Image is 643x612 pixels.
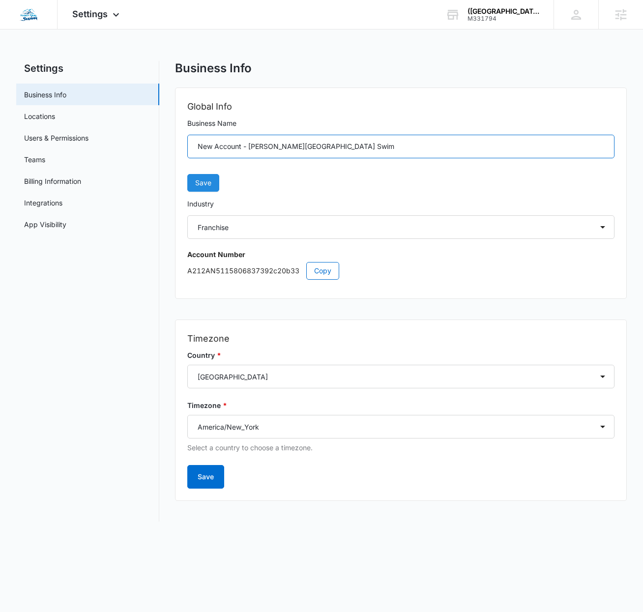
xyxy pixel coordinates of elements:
[20,6,37,24] img: Hudson Valley Swim
[24,89,66,100] a: Business Info
[187,262,615,280] p: A212AN5115806837392c20b33
[24,133,88,143] a: Users & Permissions
[314,265,331,276] span: Copy
[306,262,339,280] button: Copy
[468,15,539,22] div: account id
[187,199,615,209] label: Industry
[468,7,539,15] div: account name
[187,465,224,489] button: Save
[187,100,615,114] h2: Global Info
[72,9,108,19] span: Settings
[187,350,615,361] label: Country
[175,61,252,76] h1: Business Info
[24,176,81,186] a: Billing Information
[24,111,55,121] a: Locations
[24,198,62,208] a: Integrations
[187,442,615,453] p: Select a country to choose a timezone.
[187,332,615,346] h2: Timezone
[195,177,211,188] span: Save
[187,400,615,411] label: Timezone
[187,118,615,129] label: Business Name
[24,219,66,230] a: App Visibility
[187,174,219,192] button: Save
[187,250,245,259] strong: Account Number
[16,61,159,76] h2: Settings
[24,154,45,165] a: Teams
